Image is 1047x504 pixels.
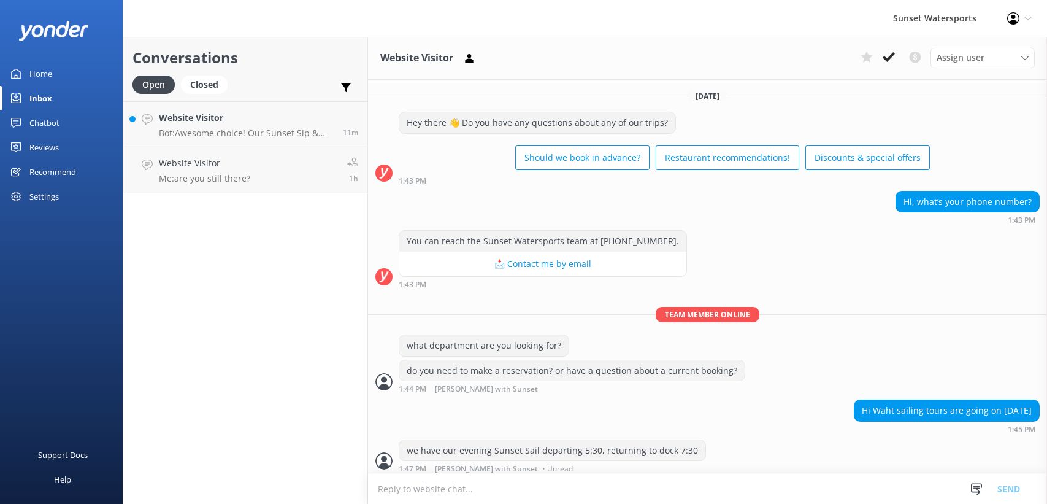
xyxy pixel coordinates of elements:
[435,465,538,473] span: [PERSON_NAME] with Sunset
[132,46,358,69] h2: Conversations
[656,307,759,322] span: Team member online
[159,173,250,184] p: Me: are you still there?
[123,147,367,193] a: Website VisitorMe:are you still there?1h
[542,465,573,473] span: • Unread
[380,50,453,66] h3: Website Visitor
[349,173,358,184] span: Sep 30 2025 12:26pm (UTC -05:00) America/Cancun
[854,400,1039,421] div: Hi Waht sailing tours are going on [DATE]
[1008,426,1035,433] strong: 1:45 PM
[123,101,367,147] a: Website VisitorBot:Awesome choice! Our Sunset Sip & Sail is a fantastic 2-hour catamaran cruise t...
[29,110,59,135] div: Chatbot
[343,127,358,138] span: Sep 30 2025 01:30pm (UTC -05:00) America/Cancun
[29,184,59,209] div: Settings
[181,76,228,94] div: Closed
[29,86,52,110] div: Inbox
[435,386,538,394] span: [PERSON_NAME] with Sunset
[399,464,706,473] div: Sep 30 2025 12:47pm (UTC -05:00) America/Cancun
[937,51,984,64] span: Assign user
[399,465,426,473] strong: 1:47 PM
[399,281,426,289] strong: 1:43 PM
[399,177,426,185] strong: 1:43 PM
[805,145,930,170] button: Discounts & special offers
[399,112,675,133] div: Hey there 👋 Do you have any questions about any of our trips?
[29,61,52,86] div: Home
[515,145,650,170] button: Should we book in advance?
[159,128,334,139] p: Bot: Awesome choice! Our Sunset Sip & Sail is a fantastic 2-hour catamaran cruise through [GEOGRA...
[656,145,799,170] button: Restaurant recommendations!
[399,280,687,289] div: Sep 30 2025 12:43pm (UTC -05:00) America/Cancun
[29,135,59,160] div: Reviews
[399,231,686,252] div: You can reach the Sunset Watersports team at [PHONE_NUMBER].
[399,252,686,276] button: 📩 Contact me by email
[399,386,426,394] strong: 1:44 PM
[181,77,234,91] a: Closed
[54,467,71,492] div: Help
[159,157,250,170] h4: Website Visitor
[896,215,1040,224] div: Sep 30 2025 12:43pm (UTC -05:00) America/Cancun
[29,160,76,184] div: Recommend
[1008,217,1035,224] strong: 1:43 PM
[399,176,930,185] div: Sep 30 2025 12:43pm (UTC -05:00) America/Cancun
[896,192,1039,212] div: Hi, what’s your phone number?
[132,76,175,94] div: Open
[159,111,334,125] h4: Website Visitor
[132,77,181,91] a: Open
[18,21,89,41] img: yonder-white-logo.png
[399,440,705,461] div: we have our evening Sunset Sail departing 5:30, returning to dock 7:30
[399,360,745,381] div: do you need to make a reservation? or have a question about a current booking?
[399,335,569,356] div: what department are you looking for?
[854,425,1040,433] div: Sep 30 2025 12:45pm (UTC -05:00) America/Cancun
[399,384,745,394] div: Sep 30 2025 12:44pm (UTC -05:00) America/Cancun
[688,91,727,101] span: [DATE]
[38,443,88,467] div: Support Docs
[930,48,1035,68] div: Assign User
